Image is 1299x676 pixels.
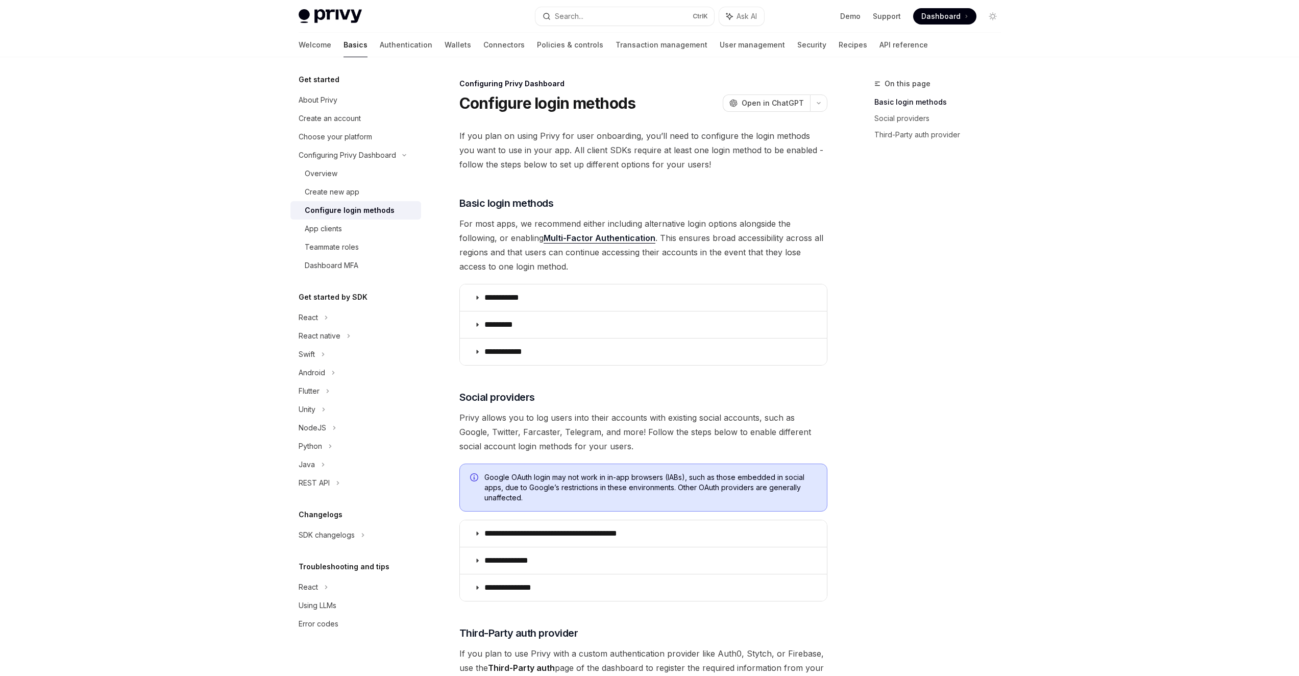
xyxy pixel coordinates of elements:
[290,164,421,183] a: Overview
[299,618,338,630] div: Error codes
[985,8,1001,25] button: Toggle dark mode
[616,33,707,57] a: Transaction management
[299,112,361,125] div: Create an account
[459,94,636,112] h1: Configure login methods
[299,330,340,342] div: React native
[290,91,421,109] a: About Privy
[544,233,655,244] a: Multi-Factor Authentication
[921,11,961,21] span: Dashboard
[305,186,359,198] div: Create new app
[535,7,714,26] button: Search...CtrlK
[290,615,421,633] a: Error codes
[299,9,362,23] img: light logo
[797,33,826,57] a: Security
[840,11,861,21] a: Demo
[299,561,389,573] h5: Troubleshooting and tips
[299,291,367,303] h5: Get started by SDK
[344,33,367,57] a: Basics
[459,411,827,453] span: Privy allows you to log users into their accounts with existing social accounts, such as Google, ...
[290,256,421,275] a: Dashboard MFA
[290,201,421,220] a: Configure login methods
[483,33,525,57] a: Connectors
[470,473,480,484] svg: Info
[305,259,358,272] div: Dashboard MFA
[459,196,554,210] span: Basic login methods
[459,79,827,89] div: Configuring Privy Dashboard
[737,11,757,21] span: Ask AI
[299,422,326,434] div: NodeJS
[484,472,817,503] span: Google OAuth login may not work in in-app browsers (IABs), such as those embedded in social apps,...
[299,440,322,452] div: Python
[720,33,785,57] a: User management
[290,128,421,146] a: Choose your platform
[874,110,1009,127] a: Social providers
[290,183,421,201] a: Create new app
[290,220,421,238] a: App clients
[299,367,325,379] div: Android
[290,109,421,128] a: Create an account
[299,74,339,86] h5: Get started
[305,241,359,253] div: Teammate roles
[555,10,583,22] div: Search...
[874,94,1009,110] a: Basic login methods
[459,129,827,172] span: If you plan on using Privy for user onboarding, you’ll need to configure the login methods you wa...
[839,33,867,57] a: Recipes
[299,311,318,324] div: React
[299,458,315,471] div: Java
[459,390,535,404] span: Social providers
[459,626,578,640] span: Third-Party auth provider
[299,403,315,416] div: Unity
[305,204,395,216] div: Configure login methods
[299,599,336,612] div: Using LLMs
[723,94,810,112] button: Open in ChatGPT
[537,33,603,57] a: Policies & controls
[290,238,421,256] a: Teammate roles
[299,529,355,541] div: SDK changelogs
[488,663,555,673] strong: Third-Party auth
[873,11,901,21] a: Support
[299,94,337,106] div: About Privy
[299,348,315,360] div: Swift
[459,216,827,274] span: For most apps, we recommend either including alternative login options alongside the following, o...
[874,127,1009,143] a: Third-Party auth provider
[885,78,930,90] span: On this page
[879,33,928,57] a: API reference
[305,223,342,235] div: App clients
[299,149,396,161] div: Configuring Privy Dashboard
[299,131,372,143] div: Choose your platform
[305,167,337,180] div: Overview
[719,7,764,26] button: Ask AI
[913,8,976,25] a: Dashboard
[299,477,330,489] div: REST API
[299,509,342,521] h5: Changelogs
[299,385,320,397] div: Flutter
[299,33,331,57] a: Welcome
[693,12,708,20] span: Ctrl K
[742,98,804,108] span: Open in ChatGPT
[380,33,432,57] a: Authentication
[445,33,471,57] a: Wallets
[299,581,318,593] div: React
[290,596,421,615] a: Using LLMs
